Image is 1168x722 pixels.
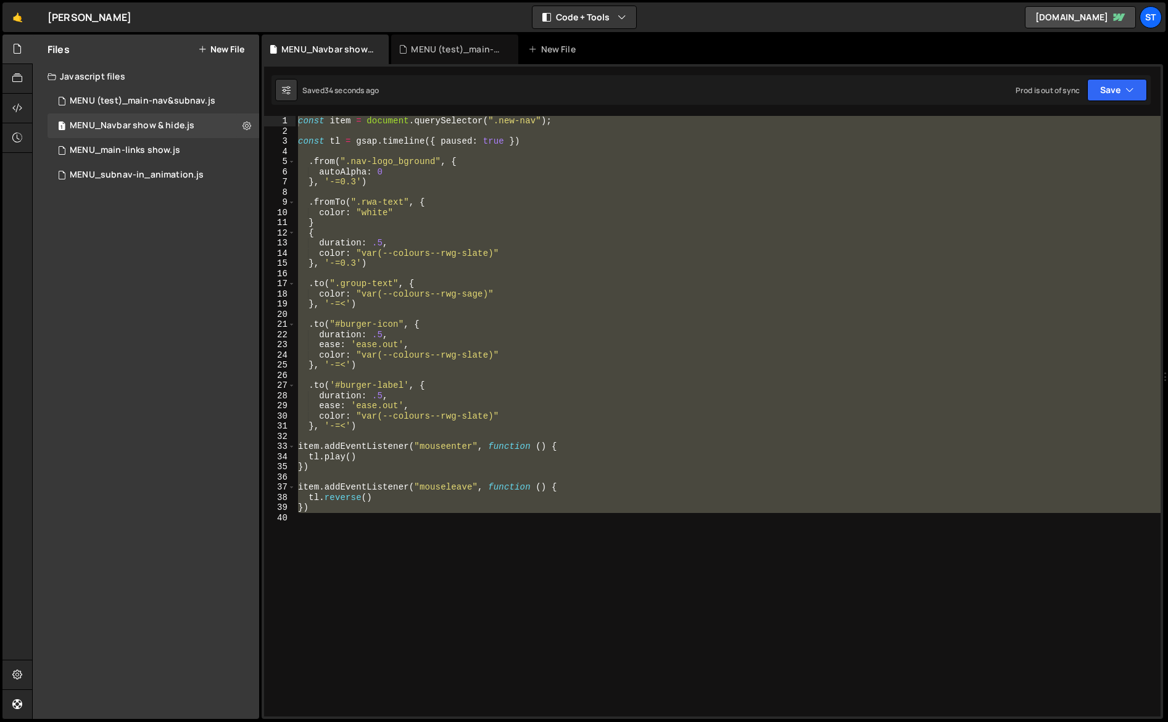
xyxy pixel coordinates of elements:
[264,493,296,503] div: 38
[264,136,296,147] div: 3
[264,452,296,462] div: 34
[264,340,296,350] div: 23
[48,113,259,138] div: MENU_Navbar show & hide.js
[264,482,296,493] div: 37
[264,289,296,300] div: 18
[264,330,296,340] div: 22
[264,187,296,198] div: 8
[48,138,259,163] div: 16445/44745.js
[264,391,296,401] div: 28
[302,85,379,96] div: Saved
[264,167,296,178] div: 6
[48,10,131,25] div: [PERSON_NAME]
[264,238,296,248] div: 13
[264,472,296,483] div: 36
[264,360,296,371] div: 25
[264,421,296,432] div: 31
[1016,85,1080,96] div: Prod is out of sync
[264,197,296,208] div: 9
[281,43,374,55] div: MENU_Navbar show & hide.js
[48,89,259,113] div: 16445/45050.js
[264,269,296,279] div: 16
[264,513,296,523] div: 40
[264,411,296,422] div: 30
[264,126,296,137] div: 2
[264,299,296,310] div: 19
[264,350,296,361] div: 24
[264,503,296,513] div: 39
[264,371,296,381] div: 26
[264,432,296,442] div: 32
[264,462,296,472] div: 35
[70,120,194,131] div: MENU_Navbar show & hide.js
[1140,6,1162,28] a: St
[48,43,70,56] h2: Files
[264,208,296,218] div: 10
[532,6,636,28] button: Code + Tools
[325,85,379,96] div: 34 seconds ago
[58,122,65,132] span: 1
[264,147,296,157] div: 4
[411,43,503,55] div: MENU (test)_main-nav&subnav.js
[48,163,259,187] div: 16445/44754.js
[1025,6,1136,28] a: [DOMAIN_NAME]
[33,64,259,89] div: Javascript files
[264,279,296,289] div: 17
[2,2,33,32] a: 🤙
[70,96,215,107] div: MENU (test)_main-nav&subnav.js
[528,43,580,55] div: New File
[264,248,296,259] div: 14
[70,145,180,156] div: MENU_main-links show.js
[70,170,204,181] div: MENU_subnav-in_animation.js
[264,116,296,126] div: 1
[264,310,296,320] div: 20
[264,157,296,167] div: 5
[264,177,296,187] div: 7
[264,218,296,228] div: 11
[264,401,296,411] div: 29
[1087,79,1147,101] button: Save
[264,380,296,391] div: 27
[264,441,296,452] div: 33
[198,44,244,54] button: New File
[264,258,296,269] div: 15
[264,319,296,330] div: 21
[264,228,296,239] div: 12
